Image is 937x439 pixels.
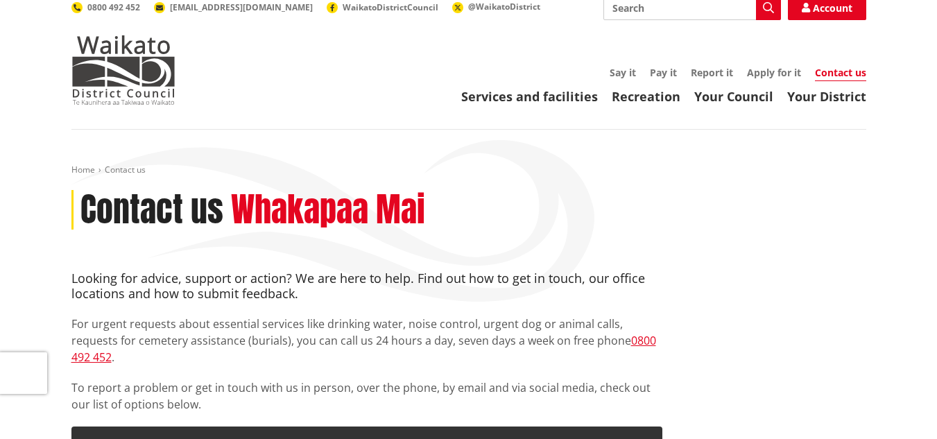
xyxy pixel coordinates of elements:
a: Services and facilities [461,88,598,105]
p: To report a problem or get in touch with us in person, over the phone, by email and via social me... [71,379,662,413]
a: Your Council [694,88,773,105]
h2: Whakapaa Mai [231,190,425,230]
a: Recreation [612,88,680,105]
a: Your District [787,88,866,105]
h1: Contact us [80,190,223,230]
span: 0800 492 452 [87,1,140,13]
nav: breadcrumb [71,164,866,176]
span: WaikatoDistrictCouncil [343,1,438,13]
img: Waikato District Council - Te Kaunihera aa Takiwaa o Waikato [71,35,175,105]
a: Home [71,164,95,175]
span: Contact us [105,164,146,175]
a: Apply for it [747,66,801,79]
a: WaikatoDistrictCouncil [327,1,438,13]
a: 0800 492 452 [71,1,140,13]
span: [EMAIL_ADDRESS][DOMAIN_NAME] [170,1,313,13]
a: Pay it [650,66,677,79]
a: 0800 492 452 [71,333,656,365]
a: @WaikatoDistrict [452,1,540,12]
iframe: Messenger Launcher [873,381,923,431]
a: Say it [610,66,636,79]
h4: Looking for advice, support or action? We are here to help. Find out how to get in touch, our off... [71,271,662,301]
a: Contact us [815,66,866,81]
span: @WaikatoDistrict [468,1,540,12]
a: [EMAIL_ADDRESS][DOMAIN_NAME] [154,1,313,13]
p: For urgent requests about essential services like drinking water, noise control, urgent dog or an... [71,316,662,365]
a: Report it [691,66,733,79]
